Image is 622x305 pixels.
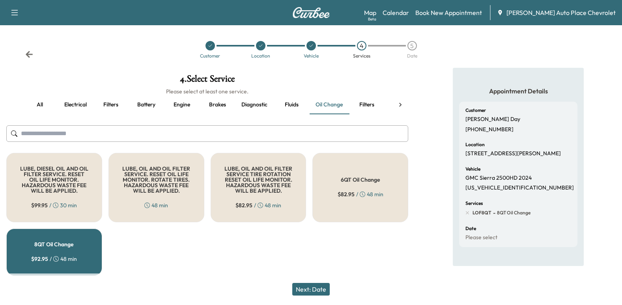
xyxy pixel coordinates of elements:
div: / 48 min [31,255,77,263]
button: Filters [349,95,385,114]
h6: Services [465,201,483,206]
div: Customer [200,54,220,58]
a: Calendar [383,8,409,17]
div: / 48 min [235,201,281,209]
span: $ 99.95 [31,201,48,209]
div: Vehicle [304,54,319,58]
h5: LUBE, DIESEL OIL AND OIL FILTER SERVICE. RESET OIL LIFE MONITOR. HAZARDOUS WASTE FEE WILL BE APPL... [19,166,89,193]
div: 5 [407,41,417,50]
button: Fluids [274,95,309,114]
span: $ 82.95 [235,201,252,209]
div: / 48 min [338,190,383,198]
span: LOF8QT [473,210,491,216]
span: 8QT Oil Change [495,210,530,216]
h6: Date [465,226,476,231]
p: Please select [465,234,497,241]
div: Location [251,54,270,58]
h5: 8QT Oil Change [34,242,74,247]
div: Services [353,54,370,58]
span: [PERSON_NAME] Auto Place Chevrolet [506,8,616,17]
div: Beta [368,16,376,22]
button: all [22,95,58,114]
span: - [491,209,495,217]
div: 48 min [144,201,168,209]
div: Date [407,54,417,58]
h5: Appointment Details [459,87,577,95]
span: $ 92.95 [31,255,48,263]
a: MapBeta [364,8,376,17]
h6: Vehicle [465,167,480,171]
h6: Customer [465,108,486,113]
a: Book New Appointment [415,8,482,17]
h6: Please select at least one service. [6,87,408,95]
h6: Location [465,142,485,147]
p: [PERSON_NAME] Day [465,116,520,123]
button: Battery [129,95,164,114]
button: Brakes [200,95,235,114]
button: Diagnostic [235,95,274,114]
p: GMC Sierra 2500HD 2024 [465,175,532,182]
h5: LUBE, OIL AND OIL FILTER SERVICE TIRE ROTATION RESET OIL LIFE MONITOR. HAZARDOUS WASTE FEE WILL B... [224,166,293,193]
p: [STREET_ADDRESS][PERSON_NAME] [465,150,561,157]
div: basic tabs example [22,95,392,114]
button: Engine [164,95,200,114]
p: [US_VEHICLE_IDENTIFICATION_NUMBER] [465,184,574,192]
div: / 30 min [31,201,77,209]
img: Curbee Logo [292,7,330,18]
div: 4 [357,41,366,50]
span: $ 82.95 [338,190,355,198]
h5: LUBE, OIL AND OIL FILTER SERVICE. RESET OIL LIFE MONITOR. ROTATE TIRES. HAZARDOUS WASTE FEE WILL ... [121,166,191,193]
h5: 6QT Oil Change [341,177,380,182]
div: Back [25,50,33,58]
h1: 4 . Select Service [6,74,408,87]
button: Electrical [58,95,93,114]
button: Oil change [309,95,349,114]
p: [PHONE_NUMBER] [465,126,514,133]
button: Filters [93,95,129,114]
button: Tire [385,95,420,114]
button: Next: Date [292,283,330,296]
